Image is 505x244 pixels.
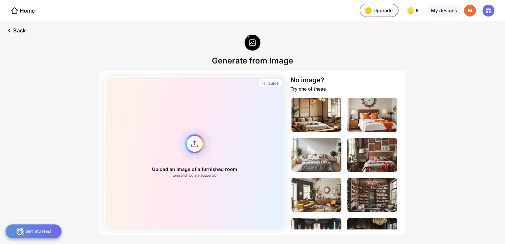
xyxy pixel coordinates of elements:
div: Generate from Image [212,56,293,65]
div: Upgrade [363,5,393,16]
div: My designs [427,5,461,17]
div: Try one of these [291,86,326,92]
img: livingRoomImage2.jpg [347,178,397,212]
div: No image? [291,76,324,84]
img: bedroomImage4.jpg [347,138,397,172]
img: livingRoomImage1.jpg [291,178,341,212]
img: upgrade-nav-btn-icon.gif [363,5,373,16]
img: bedroomImage2.jpg [347,98,397,132]
img: bedroomImage3.jpg [291,138,341,172]
img: bedroomImage1.jpg [291,98,341,132]
div: Guide [268,81,279,86]
div: M [464,5,476,17]
div: Get Started [5,224,62,239]
span: 5 [416,8,420,13]
div: Home [11,7,35,15]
